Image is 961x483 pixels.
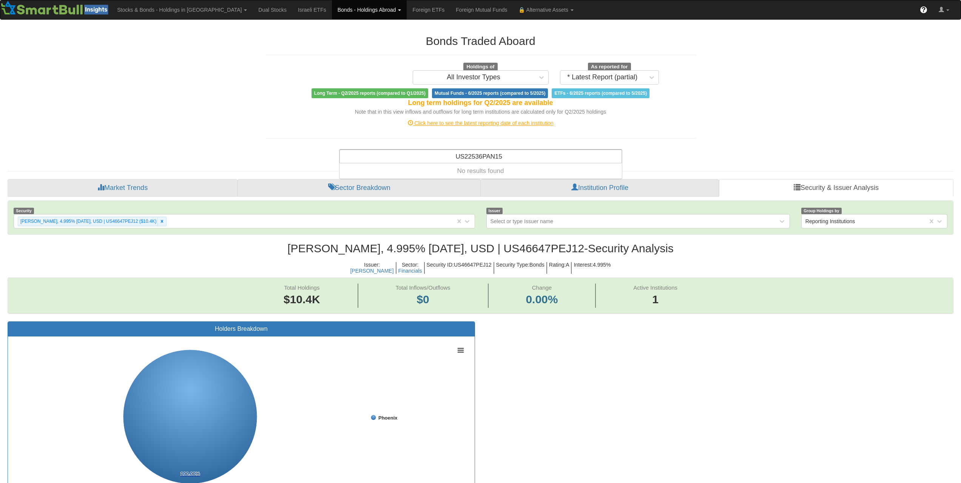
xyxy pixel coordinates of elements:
[481,179,719,197] a: Institution Profile
[284,293,320,306] span: $10.4K
[463,63,497,71] span: Holdings of
[513,0,579,19] a: 🔒 Alternative Assets
[801,208,842,214] span: Group Holdings by
[332,0,407,19] a: Bonds - Holdings Abroad
[547,262,572,274] h5: Rating : A
[8,179,238,197] a: Market Trends
[253,0,292,19] a: Dual Stocks
[14,326,469,332] h3: Holders Breakdown
[407,0,450,19] a: Foreign ETFs
[914,0,933,19] a: ?
[572,262,612,274] h5: Interest : 4.995%
[265,98,696,108] div: Long term holdings for Q2/2025 are available
[312,88,428,98] span: Long Term - Q2/2025 reports (compared to Q1/2025)
[260,119,702,127] div: Click here to see the latest reporting date of each institution
[396,262,425,274] h5: Sector :
[552,88,649,98] span: ETFs - 6/2025 reports (compared to 5/2025)
[180,471,200,477] tspan: 100.00%
[284,284,319,291] span: Total Holdings
[0,0,111,15] img: Smartbull
[719,179,953,197] a: Security & Issuer Analysis
[396,284,450,291] span: Total Inflows/Outflows
[922,6,926,14] span: ?
[14,208,34,214] span: Security
[238,179,481,197] a: Sector Breakdown
[416,293,429,306] span: $0
[398,268,422,274] button: Financials
[18,217,157,226] div: [PERSON_NAME], 4.995% [DATE], USD | US46647PEJ12 ($10.4K)
[265,35,696,47] h2: Bonds Traded Aboard
[633,292,677,308] span: 1
[339,164,622,179] div: No results found
[805,218,855,225] div: Reporting Institutions
[532,284,552,291] span: Change
[494,262,547,274] h5: Security Type : Bonds
[432,88,548,98] span: Mutual Funds - 6/2025 reports (compared to 5/2025)
[526,292,558,308] span: 0.00%
[350,268,393,274] button: [PERSON_NAME]
[450,0,513,19] a: Foreign Mutual Funds
[491,218,554,225] div: Select or type Issuer name
[447,74,500,81] div: All Investor Types
[378,415,398,421] tspan: Phoenix
[348,262,396,274] h5: Issuer :
[567,74,637,81] div: * Latest Report (partial)
[111,0,253,19] a: Stocks & Bonds - Holdings in [GEOGRAPHIC_DATA]
[633,284,677,291] span: Active Institutions
[425,262,494,274] h5: Security ID : US46647PEJ12
[8,242,953,255] h2: [PERSON_NAME], 4.995% [DATE], USD | US46647PEJ12 - Security Analysis
[265,108,696,116] div: Note that in this view inflows and outflows for long term institutions are calculated only for Q2...
[588,63,631,71] span: As reported for
[486,208,503,214] span: Issuer
[292,0,332,19] a: Israeli ETFs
